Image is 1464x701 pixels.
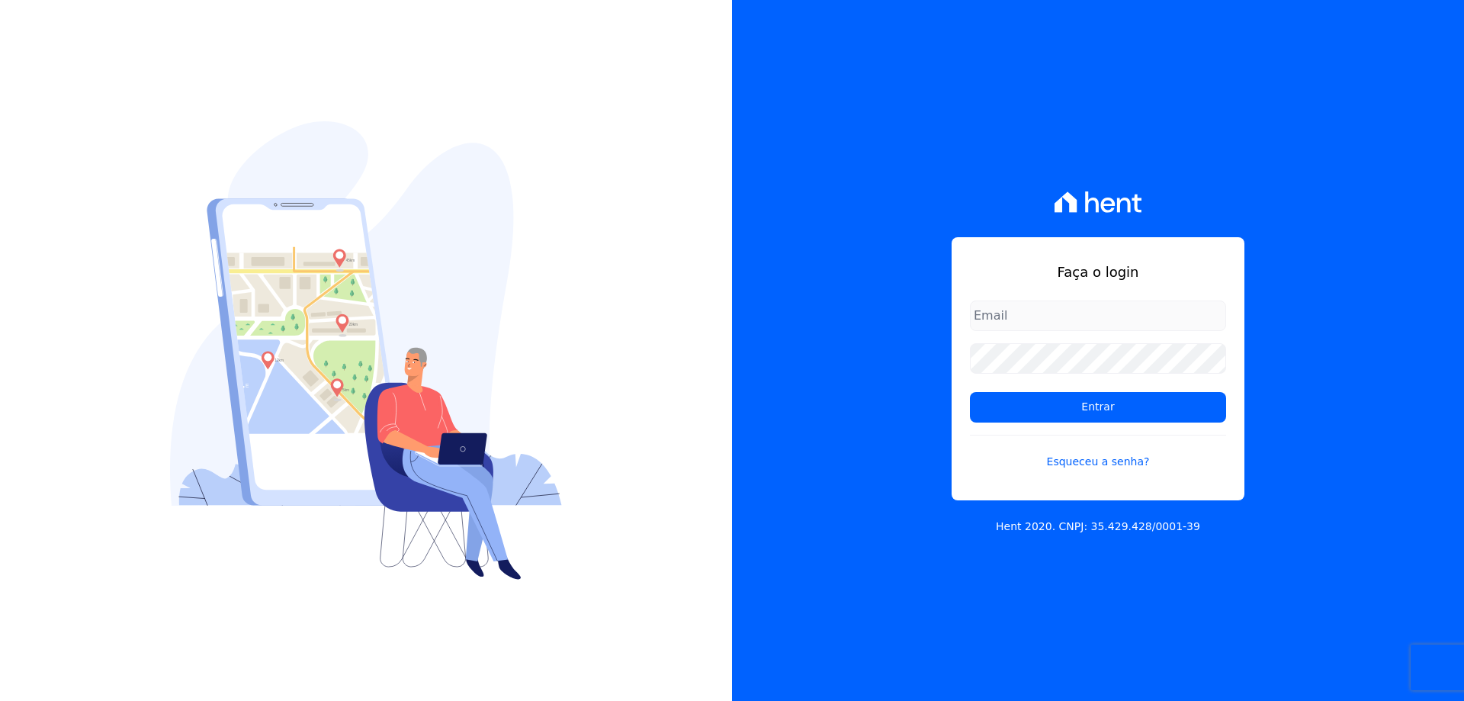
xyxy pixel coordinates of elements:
[170,121,562,580] img: Login
[970,301,1226,331] input: Email
[970,262,1226,282] h1: Faça o login
[970,392,1226,423] input: Entrar
[996,519,1200,535] p: Hent 2020. CNPJ: 35.429.428/0001-39
[970,435,1226,470] a: Esqueceu a senha?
